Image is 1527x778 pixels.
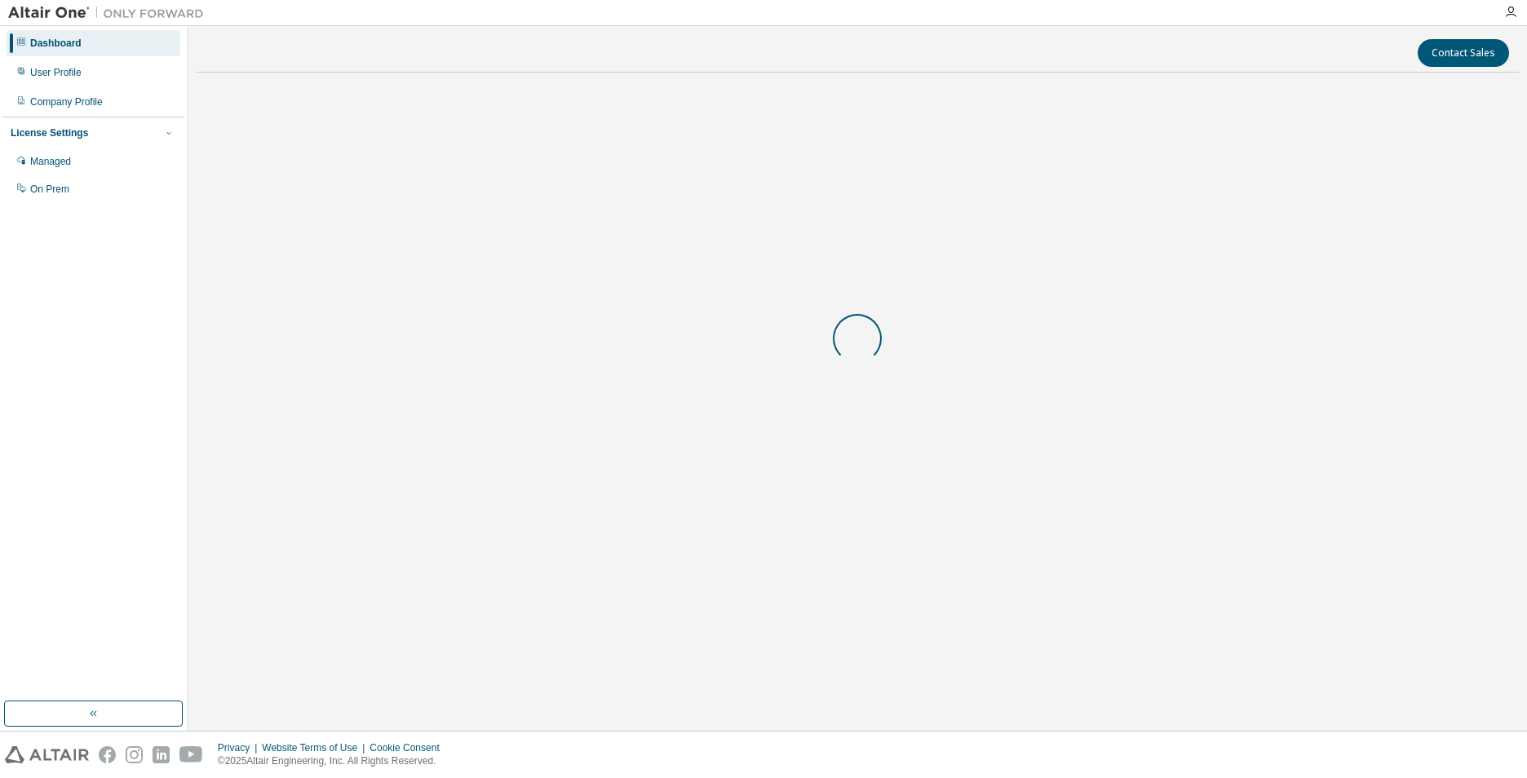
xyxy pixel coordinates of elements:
img: instagram.svg [126,746,143,763]
div: Dashboard [30,37,82,50]
div: Website Terms of Use [262,741,370,754]
p: © 2025 Altair Engineering, Inc. All Rights Reserved. [218,754,449,768]
div: Managed [30,155,71,168]
div: Company Profile [30,95,103,108]
div: On Prem [30,183,69,196]
div: Privacy [218,741,262,754]
button: Contact Sales [1418,39,1509,67]
div: Cookie Consent [370,741,449,754]
img: linkedin.svg [153,746,170,763]
div: User Profile [30,66,82,79]
img: facebook.svg [99,746,116,763]
img: youtube.svg [179,746,203,763]
img: Altair One [8,5,212,21]
img: altair_logo.svg [5,746,89,763]
div: License Settings [11,126,88,139]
